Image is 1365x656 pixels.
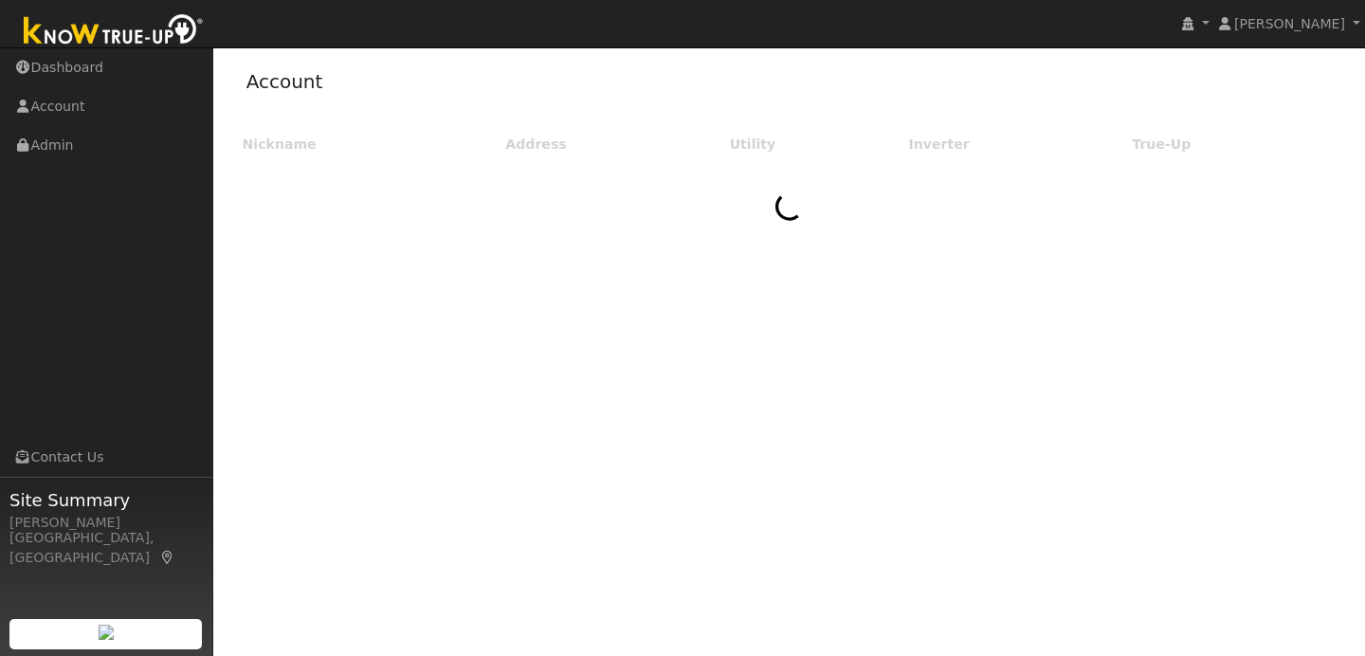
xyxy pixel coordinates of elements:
img: Know True-Up [14,10,213,53]
img: retrieve [99,625,114,640]
a: Map [159,550,176,565]
span: [PERSON_NAME] [1234,16,1345,31]
span: Site Summary [9,487,203,513]
a: Account [246,70,323,93]
div: [GEOGRAPHIC_DATA], [GEOGRAPHIC_DATA] [9,528,203,568]
div: [PERSON_NAME] [9,513,203,533]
